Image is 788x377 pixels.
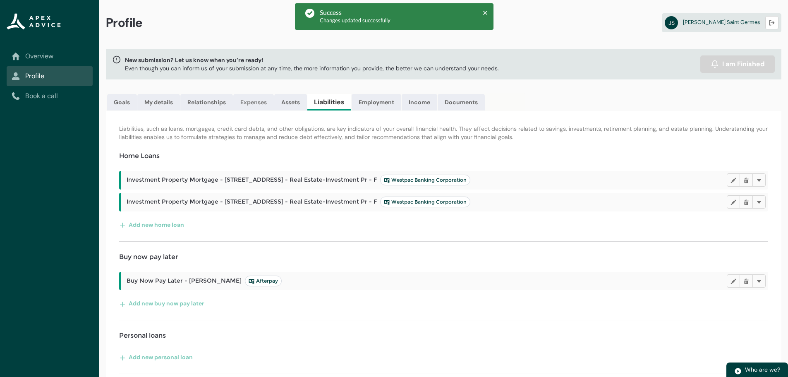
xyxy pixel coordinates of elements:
span: I am Finished [722,59,764,69]
button: Delete [740,195,753,209]
button: Add new home loan [119,218,184,231]
h4: Personal loans [119,331,166,341]
span: Buy Now Pay Later - [PERSON_NAME] [127,276,282,286]
span: Who are we? [745,366,780,373]
button: More [752,195,766,209]
span: Westpac Banking Corporation [384,199,467,205]
span: Investment Property Mortgage - [STREET_ADDRESS] - Real Estate-Investment Pr - F [127,175,470,185]
a: Employment [352,94,401,110]
button: More [752,173,766,187]
img: play.svg [734,367,742,375]
span: Profile [106,15,143,31]
button: Add new buy now pay later [119,297,205,310]
button: Edit [727,173,740,187]
p: Liabilities, such as loans, mortgages, credit card debts, and other obligations, are key indicato... [119,125,768,141]
button: Logout [765,16,778,29]
button: More [752,274,766,288]
lightning-badge: Westpac Banking Corporation [380,175,470,185]
button: Edit [727,274,740,288]
span: Westpac Banking Corporation [384,177,467,183]
span: Changes updated successfully [320,17,390,24]
a: Profile [12,71,88,81]
h4: Home Loans [119,151,160,161]
a: Overview [12,51,88,61]
a: Liabilities [307,94,351,110]
button: Add new personal loan [119,351,193,364]
a: Goals [107,94,137,110]
nav: Sub page [7,46,93,106]
a: Book a call [12,91,88,101]
a: Relationships [180,94,233,110]
button: I am Finished [700,55,775,73]
div: Success [320,8,390,17]
span: Afterpay [249,278,278,284]
span: Investment Property Mortgage - [STREET_ADDRESS] - Real Estate-Investment Pr - F [127,197,470,207]
button: Edit [727,195,740,209]
img: Apex Advice Group [7,13,61,30]
a: JS[PERSON_NAME] Saint Germes [662,13,781,32]
a: Assets [274,94,307,110]
h4: Buy now pay later [119,252,178,262]
lightning-badge: Westpac Banking Corporation [380,197,470,207]
a: Income [402,94,437,110]
lightning-badge: Afterpay [245,276,282,286]
span: [PERSON_NAME] Saint Germes [683,19,760,26]
abbr: JS [665,16,678,29]
img: alarm.svg [711,60,719,68]
button: Delete [740,274,753,288]
a: Documents [438,94,485,110]
button: Delete [740,173,753,187]
a: My details [137,94,180,110]
a: Expenses [233,94,274,110]
span: New submission? Let us know when you’re ready! [125,56,499,64]
p: Even though you can inform us of your submission at any time, the more information you provide, t... [125,64,499,72]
